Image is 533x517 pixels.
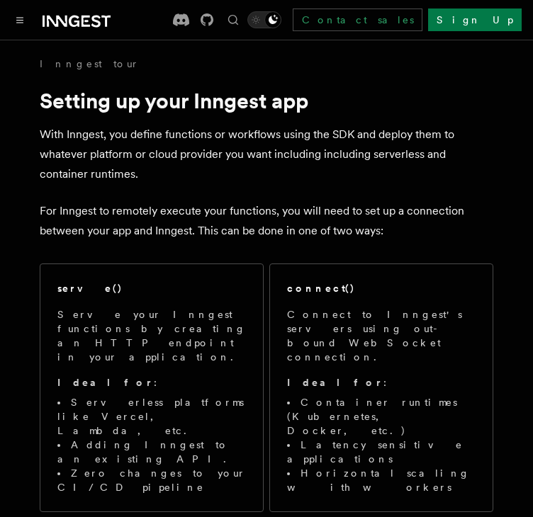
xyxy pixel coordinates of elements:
p: Serve your Inngest functions by creating an HTTP endpoint in your application. [57,307,246,364]
a: connect()Connect to Inngest's servers using out-bound WebSocket connection.Ideal for:Container ru... [269,263,493,512]
h2: connect() [287,281,355,295]
li: Zero changes to your CI/CD pipeline [57,466,246,494]
button: Toggle navigation [11,11,28,28]
p: With Inngest, you define functions or workflows using the SDK and deploy them to whatever platfor... [40,125,493,184]
p: For Inngest to remotely execute your functions, you will need to set up a connection between your... [40,201,493,241]
button: Find something... [225,11,242,28]
p: Connect to Inngest's servers using out-bound WebSocket connection. [287,307,476,364]
li: Serverless platforms like Vercel, Lambda, etc. [57,395,246,438]
a: serve()Serve your Inngest functions by creating an HTTP endpoint in your application.Ideal for:Se... [40,263,264,512]
strong: Ideal for [57,377,154,388]
li: Adding Inngest to an existing API. [57,438,246,466]
li: Horizontal scaling with workers [287,466,476,494]
button: Toggle dark mode [247,11,281,28]
a: Contact sales [293,8,422,31]
p: : [287,375,476,390]
p: : [57,375,246,390]
h1: Setting up your Inngest app [40,88,493,113]
h2: serve() [57,281,123,295]
a: Sign Up [428,8,522,31]
strong: Ideal for [287,377,383,388]
a: Inngest tour [40,57,139,71]
li: Container runtimes (Kubernetes, Docker, etc.) [287,395,476,438]
li: Latency sensitive applications [287,438,476,466]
